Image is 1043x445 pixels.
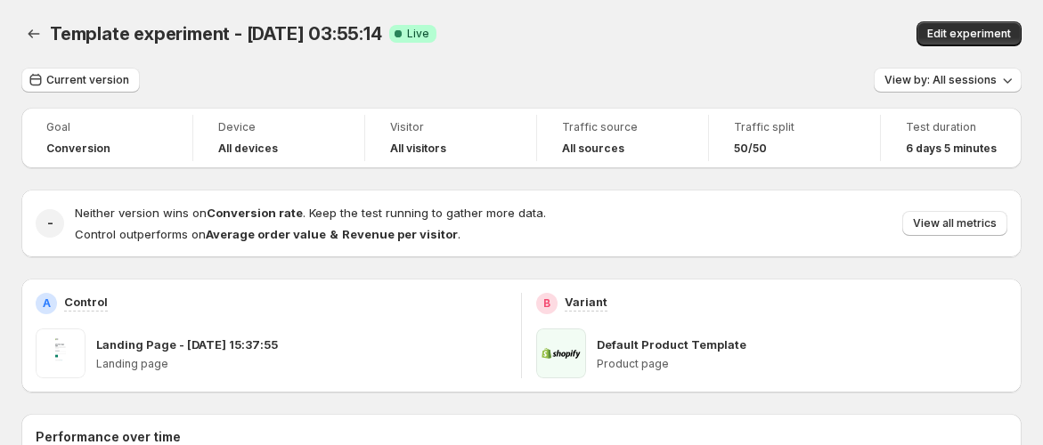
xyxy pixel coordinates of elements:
[75,206,546,220] span: Neither version wins on . Keep the test running to gather more data.
[734,118,855,158] a: Traffic split50/50
[47,214,53,232] h2: -
[562,142,624,156] h4: All sources
[407,27,429,41] span: Live
[75,227,460,241] span: Control outperforms on .
[906,142,997,156] span: 6 days 5 minutes
[206,227,326,241] strong: Average order value
[734,142,767,156] span: 50/50
[46,142,110,156] span: Conversion
[927,27,1011,41] span: Edit experiment
[342,227,458,241] strong: Revenue per visitor
[64,293,108,311] p: Control
[36,328,86,378] img: Landing Page - Jul 15, 15:37:55
[390,120,511,134] span: Visitor
[218,118,339,158] a: DeviceAll devices
[21,21,46,46] button: Back
[562,120,683,134] span: Traffic source
[597,357,1007,371] p: Product page
[96,357,507,371] p: Landing page
[21,68,140,93] button: Current version
[218,120,339,134] span: Device
[43,296,51,311] h2: A
[46,73,129,87] span: Current version
[906,118,997,158] a: Test duration6 days 5 minutes
[734,120,855,134] span: Traffic split
[330,227,338,241] strong: &
[536,328,586,378] img: Default Product Template
[565,293,607,311] p: Variant
[902,211,1007,236] button: View all metrics
[597,336,746,353] p: Default Product Template
[207,206,303,220] strong: Conversion rate
[390,142,446,156] h4: All visitors
[906,120,997,134] span: Test duration
[884,73,997,87] span: View by: All sessions
[913,216,997,231] span: View all metrics
[390,118,511,158] a: VisitorAll visitors
[543,296,550,311] h2: B
[46,118,167,158] a: GoalConversion
[50,23,382,44] span: Template experiment - [DATE] 03:55:14
[917,21,1022,46] button: Edit experiment
[562,118,683,158] a: Traffic sourceAll sources
[218,142,278,156] h4: All devices
[96,336,278,353] p: Landing Page - [DATE] 15:37:55
[874,68,1022,93] button: View by: All sessions
[46,120,167,134] span: Goal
